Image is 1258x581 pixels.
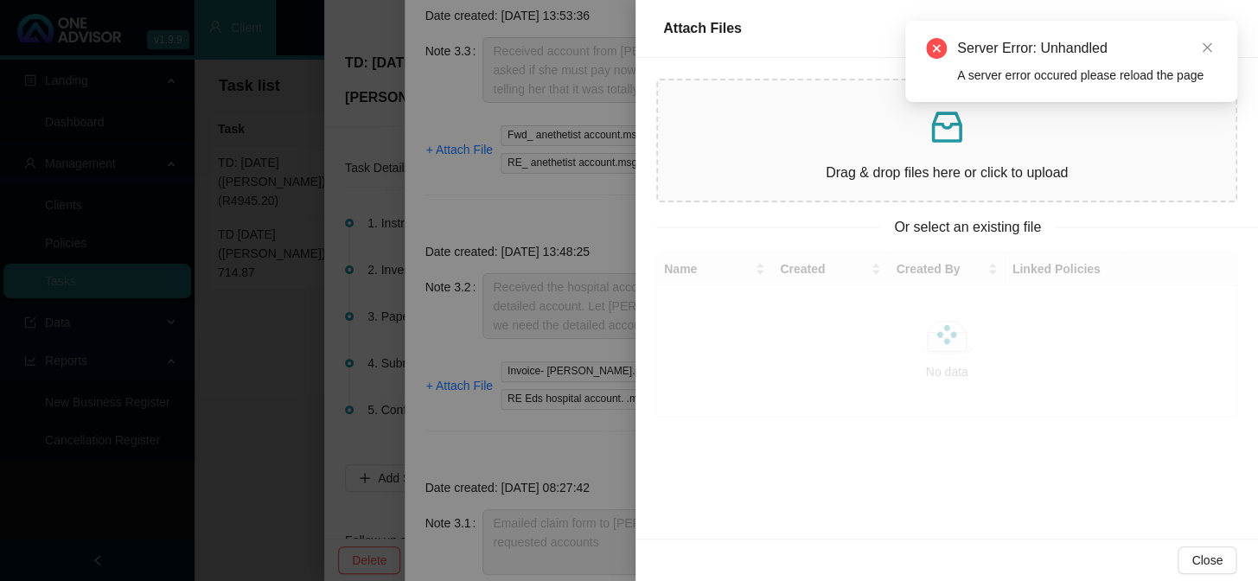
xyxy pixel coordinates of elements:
[1191,551,1223,570] span: Close
[926,38,947,59] span: close-circle
[658,80,1236,201] span: inboxDrag & drop files here or click to upload
[1178,546,1236,574] button: Close
[663,21,742,35] span: Attach Files
[672,162,1222,183] p: Drag & drop files here or click to upload
[957,38,1216,59] div: Server Error: Unhandled
[1201,41,1213,54] span: close
[1197,38,1216,57] a: Close
[880,216,1055,238] span: Or select an existing file
[957,66,1216,85] div: A server error occured please reload the page
[926,106,967,148] span: inbox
